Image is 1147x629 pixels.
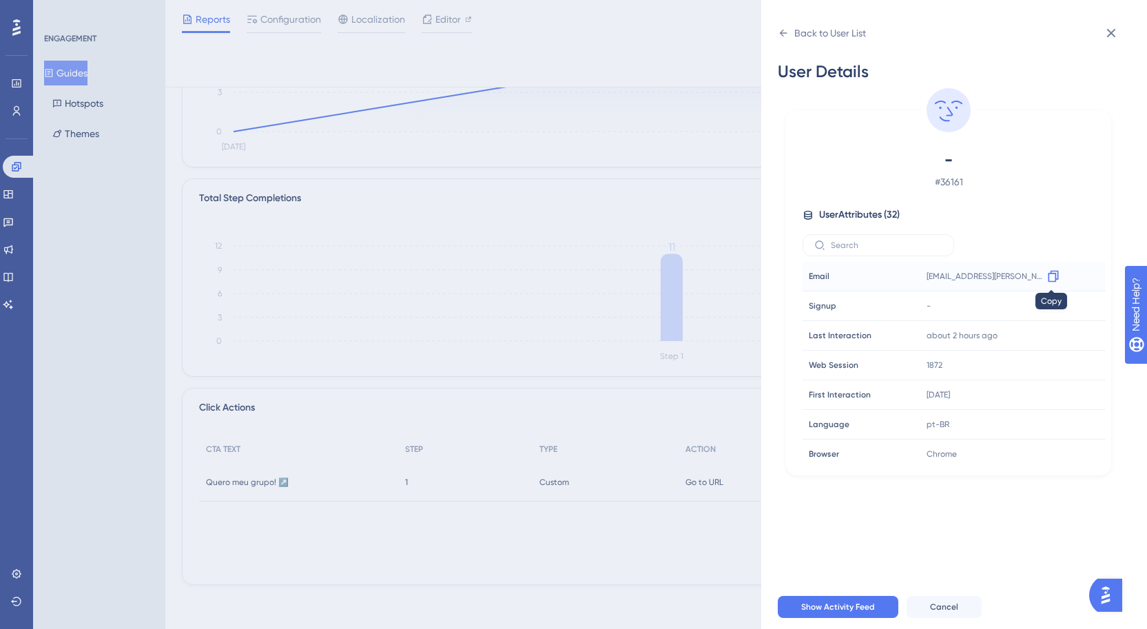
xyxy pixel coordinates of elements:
div: User Details [778,61,1119,83]
span: First Interaction [809,389,871,400]
span: 1872 [927,360,942,371]
span: pt-BR [927,419,949,430]
span: Browser [809,448,839,460]
input: Search [831,240,942,250]
span: Language [809,419,849,430]
span: Chrome [927,448,957,460]
span: # 36161 [827,174,1070,190]
span: Web Session [809,360,858,371]
time: [DATE] [927,390,950,400]
span: Cancel [930,601,958,612]
span: Last Interaction [809,330,871,341]
span: Signup [809,300,836,311]
span: Email [809,271,829,282]
div: Back to User List [794,25,866,41]
time: about 2 hours ago [927,331,998,340]
span: [EMAIL_ADDRESS][PERSON_NAME][DOMAIN_NAME] [927,271,1042,282]
span: User Attributes ( 32 ) [819,207,900,223]
span: - [927,300,931,311]
button: Cancel [907,596,982,618]
iframe: UserGuiding AI Assistant Launcher [1089,575,1130,616]
button: Show Activity Feed [778,596,898,618]
span: Show Activity Feed [801,601,875,612]
span: Need Help? [32,3,86,20]
span: - [827,149,1070,171]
